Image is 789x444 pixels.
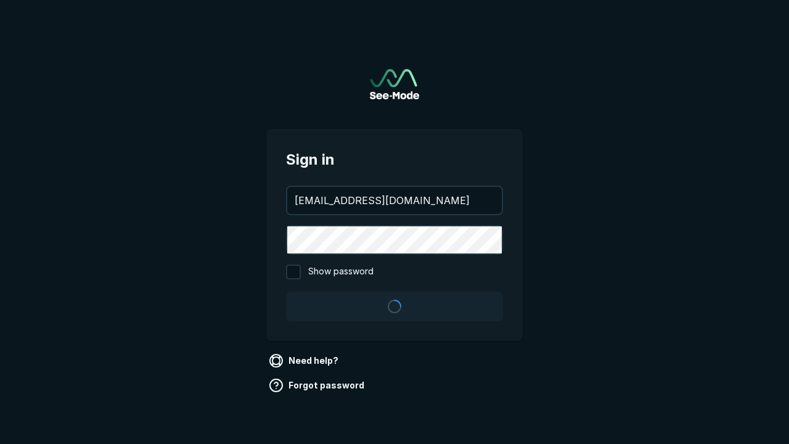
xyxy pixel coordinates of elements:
img: See-Mode Logo [370,69,419,99]
span: Sign in [286,149,503,171]
a: Need help? [266,351,343,371]
span: Show password [308,265,374,279]
input: your@email.com [287,187,502,214]
a: Go to sign in [370,69,419,99]
a: Forgot password [266,376,369,395]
